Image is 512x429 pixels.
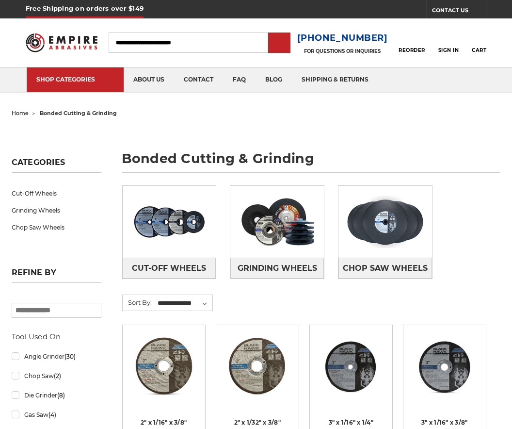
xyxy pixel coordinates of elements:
h5: Categories [12,158,101,173]
span: Grinding Wheels [238,260,317,277]
span: Sign In [438,47,459,53]
img: Empire Abrasives [26,29,97,57]
a: Angle Grinder(30) [12,348,101,365]
h5: Tool Used On [12,331,101,343]
a: Chop Saw(2) [12,367,101,384]
a: contact [174,67,223,92]
a: Chop Saw Wheels [338,258,432,279]
a: Cut-Off Wheels [12,185,101,202]
a: CONTACT US [432,5,486,18]
span: bonded cutting & grinding [40,110,117,116]
img: Chop Saw Wheels [338,189,432,255]
div: SHOP CATEGORIES [36,76,114,83]
a: Grinding Wheels [230,258,324,279]
a: Cart [472,32,486,53]
a: Die Grinder(8) [12,387,101,404]
label: Sort By: [123,295,152,310]
span: (4) [48,411,56,418]
img: 2" x 1/16" x 3/8" Cut Off Wheel [129,332,198,401]
span: Reorder [399,47,425,53]
a: Grinding Wheels [12,202,101,219]
a: home [12,110,29,116]
p: FOR QUESTIONS OR INQUIRIES [297,48,388,54]
span: (8) [57,392,65,399]
a: Chop Saw Wheels [12,219,101,236]
a: [PHONE_NUMBER] [297,31,388,45]
a: about us [124,67,174,92]
a: blog [256,67,292,92]
h1: bonded cutting & grinding [122,152,501,173]
img: Grinding Wheels [230,189,324,255]
span: (2) [54,372,61,379]
input: Submit [270,33,289,53]
img: Cut-Off Wheels [123,189,216,255]
span: Chop Saw Wheels [343,260,428,277]
select: Sort By: [156,296,212,311]
span: Cut-Off Wheels [132,260,206,277]
img: 2" x 1/32" x 3/8" Cut Off Wheel [223,332,292,401]
img: 3" x 1/16" x 3/8" Cutting Disc [410,332,479,401]
img: 3” x .0625” x 1/4” Die Grinder Cut-Off Wheels by Black Hawk Abrasives [317,332,385,401]
span: (30) [64,353,76,360]
span: Cart [472,47,486,53]
a: Gas Saw(4) [12,406,101,423]
a: Cut-Off Wheels [123,258,216,279]
a: faq [223,67,256,92]
a: Reorder [399,32,425,53]
h5: Refine by [12,268,101,283]
a: shipping & returns [292,67,378,92]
